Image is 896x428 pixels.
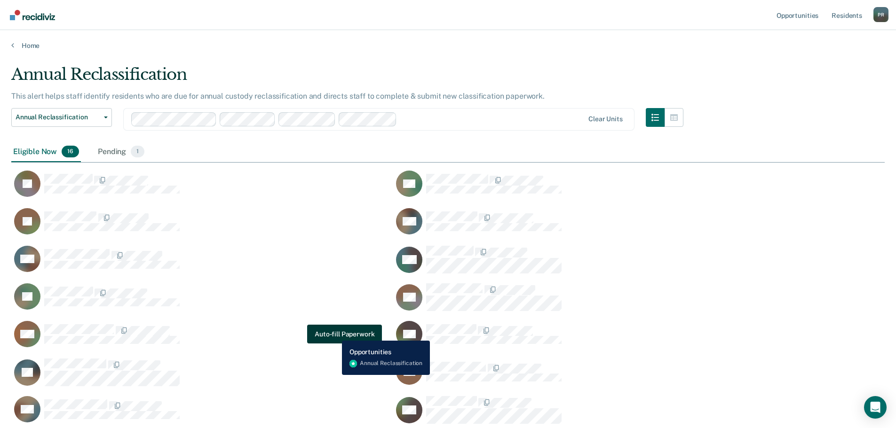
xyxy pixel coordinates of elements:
[11,208,393,245] div: CaseloadOpportunityCell-00661147
[393,170,775,208] div: CaseloadOpportunityCell-00477037
[393,320,775,358] div: CaseloadOpportunityCell-00555324
[11,41,885,50] a: Home
[393,245,775,283] div: CaseloadOpportunityCell-00561370
[393,358,775,396] div: CaseloadOpportunityCell-00597705
[96,142,146,163] div: Pending1
[11,65,683,92] div: Annual Reclassification
[393,208,775,245] div: CaseloadOpportunityCell-00585692
[307,325,382,343] button: Auto-fill Paperwork
[11,108,112,127] button: Annual Reclassification
[864,396,887,419] div: Open Intercom Messenger
[307,325,382,343] a: Navigate to form link
[11,320,393,358] div: CaseloadOpportunityCell-00387406
[873,7,888,22] button: Profile dropdown button
[131,146,144,158] span: 1
[11,245,393,283] div: CaseloadOpportunityCell-00594151
[10,10,55,20] img: Recidiviz
[588,115,623,123] div: Clear units
[11,170,393,208] div: CaseloadOpportunityCell-00667254
[11,92,545,101] p: This alert helps staff identify residents who are due for annual custody reclassification and dir...
[16,113,100,121] span: Annual Reclassification
[393,283,775,320] div: CaseloadOpportunityCell-00638611
[873,7,888,22] div: P R
[11,142,81,163] div: Eligible Now16
[62,146,79,158] span: 16
[11,358,393,396] div: CaseloadOpportunityCell-00389612
[11,283,393,320] div: CaseloadOpportunityCell-00442561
